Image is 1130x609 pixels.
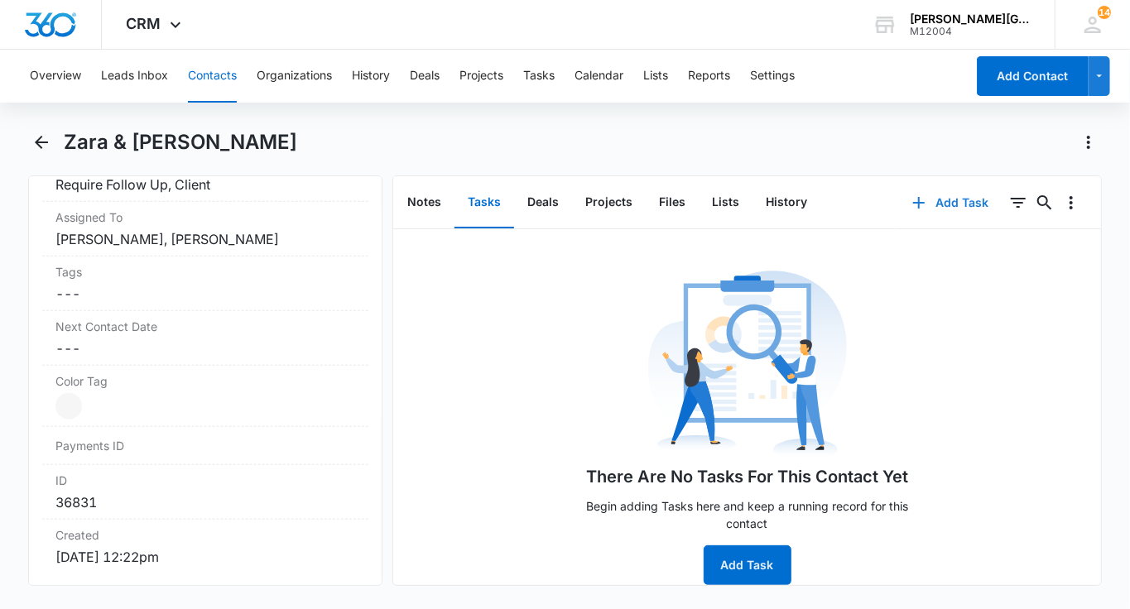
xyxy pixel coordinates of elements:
[410,50,440,103] button: Deals
[352,50,390,103] button: History
[514,177,572,228] button: Deals
[42,520,368,573] div: Created[DATE] 12:22pm
[394,177,454,228] button: Notes
[42,311,368,366] div: Next Contact Date---
[1098,6,1111,19] span: 14
[55,284,355,304] dd: ---
[704,545,791,585] button: Add Task
[64,130,297,155] h1: Zara & [PERSON_NAME]
[575,50,623,103] button: Calendar
[55,372,355,390] label: Color Tag
[1005,189,1031,216] button: Filters
[55,526,355,544] dt: Created
[42,366,368,427] div: Color Tag
[55,437,131,454] dt: Payments ID
[572,177,646,228] button: Projects
[896,183,1005,223] button: Add Task
[55,229,355,249] dd: [PERSON_NAME], [PERSON_NAME]
[648,266,847,464] img: No Data
[753,177,820,228] button: History
[977,56,1089,96] button: Add Contact
[101,50,168,103] button: Leads Inbox
[55,492,355,512] dd: 36831
[55,318,355,335] label: Next Contact Date
[643,50,668,103] button: Lists
[28,129,54,156] button: Back
[42,202,368,257] div: Assigned To[PERSON_NAME], [PERSON_NAME]
[55,472,355,489] dt: ID
[257,50,332,103] button: Organizations
[586,464,908,489] h1: There Are No Tasks For This Contact Yet
[55,263,355,281] label: Tags
[42,427,368,465] div: Payments ID
[188,50,237,103] button: Contacts
[574,497,921,532] p: Begin adding Tasks here and keep a running record for this contact
[55,209,355,226] label: Assigned To
[688,50,730,103] button: Reports
[699,177,753,228] button: Lists
[55,547,355,567] dd: [DATE] 12:22pm
[1058,189,1084,216] button: Overflow Menu
[454,177,514,228] button: Tasks
[750,50,795,103] button: Settings
[42,257,368,311] div: Tags---
[910,12,1031,26] div: account name
[42,465,368,520] div: ID36831
[1031,189,1058,216] button: Search...
[1075,129,1102,156] button: Actions
[55,175,355,194] dd: Require Follow Up, Client
[646,177,699,228] button: Files
[459,50,503,103] button: Projects
[910,26,1031,37] div: account id
[1098,6,1111,19] div: notifications count
[30,50,81,103] button: Overview
[55,338,355,358] dd: ---
[127,15,161,32] span: CRM
[523,50,555,103] button: Tasks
